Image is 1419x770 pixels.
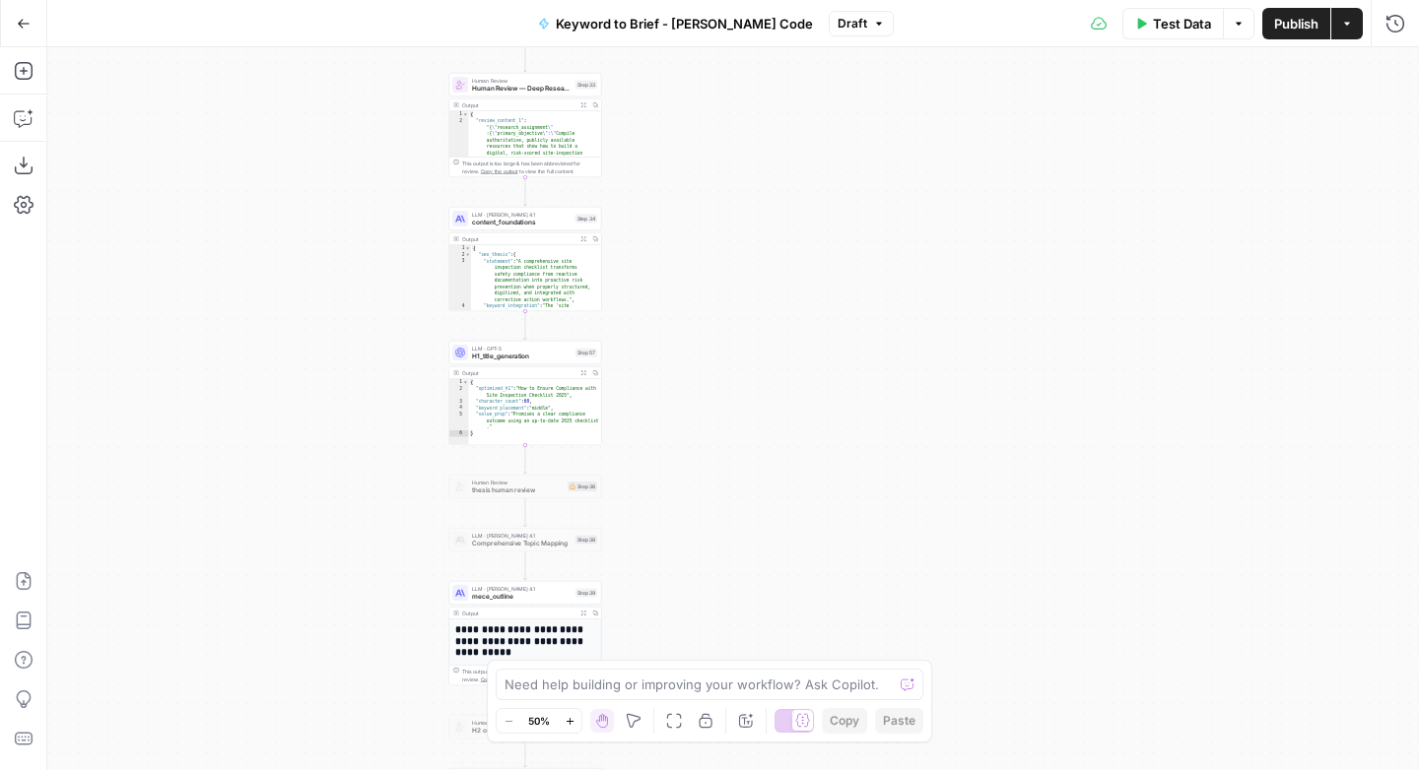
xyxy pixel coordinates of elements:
g: Edge from step_57 to step_36 [524,445,527,474]
span: Toggle code folding, rows 1 through 6 [463,379,469,386]
div: LLM · [PERSON_NAME] 4.1content_foundationsStep 34Output{ "seo_thesis":{ "statement":"A comprehens... [449,207,602,311]
div: 2 [449,386,469,399]
span: Human Review [472,719,572,727]
div: Output [462,369,574,377]
div: 4 [449,405,469,412]
div: Human ReviewH2 outline reviewStep 40 [449,715,602,738]
div: 3 [449,399,469,406]
span: LLM · [PERSON_NAME] 4.1 [472,532,572,540]
span: Copy the output [481,168,518,174]
button: Copy [822,708,867,734]
span: Publish [1274,14,1318,33]
button: Test Data [1122,8,1223,39]
span: Paste [883,712,915,730]
div: LLM · GPT-5H1_title_generationStep 57Output{ "optimized_h1":"How to Ensure Compliance with Site I... [449,341,602,445]
div: Human ReviewHuman Review — Deep ResearchStep 33Output{ "review_content_1": "{\"research_assignmen... [449,73,602,177]
span: Copy [830,712,859,730]
span: LLM · [PERSON_NAME] 4.1 [472,585,572,593]
g: Edge from step_33 to step_34 [524,177,527,206]
span: content_foundations [472,218,572,227]
div: Step 39 [575,589,597,598]
span: thesis human review [472,485,564,495]
span: Human Review [472,77,572,85]
div: Output [462,235,574,243]
span: Draft [838,15,867,32]
div: 2 [449,252,471,259]
span: Human Review [472,479,564,486]
span: Comprehensive Topic Mapping [472,539,572,548]
div: Output [462,610,574,617]
span: LLM · GPT-5 [472,345,572,353]
span: mece_outline [472,592,572,602]
span: 50% [528,713,550,729]
div: 3 [449,258,471,303]
div: 1 [449,379,469,386]
span: Human Review — Deep Research [472,84,572,94]
div: 2 [449,118,469,727]
span: Toggle code folding, rows 2 through 5 [465,252,471,259]
div: 5 [449,412,469,431]
span: LLM · [PERSON_NAME] 4.1 [472,211,572,219]
div: 6 [449,430,469,437]
div: Step 33 [575,81,597,90]
g: Edge from step_38 to step_39 [524,551,527,580]
span: Copy the output [481,676,518,682]
g: Edge from step_31 to step_33 [524,43,527,72]
div: Step 34 [575,215,598,224]
div: This output is too large & has been abbreviated for review. to view the full content. [462,160,597,175]
div: 1 [449,245,471,252]
span: H2 outline review [472,726,572,736]
div: Output [462,101,574,109]
button: Publish [1262,8,1330,39]
span: Toggle code folding, rows 1 through 3 [463,111,469,118]
g: Edge from step_40 to step_41 [524,738,527,767]
div: This output is too large & has been abbreviated for review. to view the full content. [462,668,597,683]
button: Draft [829,11,894,36]
g: Edge from step_36 to step_38 [524,498,527,527]
div: Step 36 [568,481,597,491]
button: Paste [875,708,923,734]
g: Edge from step_34 to step_57 [524,311,527,340]
span: Test Data [1153,14,1211,33]
span: H1_title_generation [472,352,572,361]
div: 4 [449,303,471,342]
div: 1 [449,111,469,118]
span: Toggle code folding, rows 1 through 79 [465,245,471,252]
div: LLM · [PERSON_NAME] 4.1Comprehensive Topic MappingStep 38 [449,528,602,551]
button: Keyword to Brief - [PERSON_NAME] Code [526,8,825,39]
div: Step 57 [575,349,597,357]
span: Keyword to Brief - [PERSON_NAME] Code [556,14,813,33]
div: Step 38 [575,536,597,545]
div: Human Reviewthesis human reviewStep 36 [449,475,602,498]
